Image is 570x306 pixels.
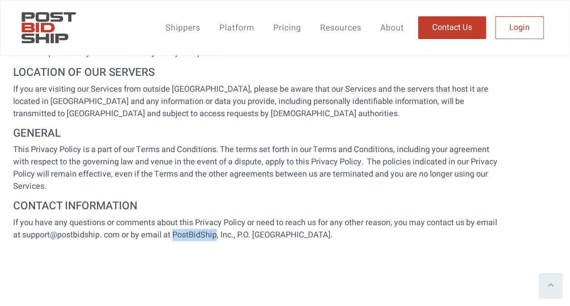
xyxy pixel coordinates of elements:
a: Resources [311,17,371,39]
p: If you are visiting our Services from outside [GEOGRAPHIC_DATA], please be aware that our Service... [13,83,503,120]
a: Login [495,16,544,39]
a: Pricing [264,17,311,39]
a: Shippers [156,17,210,39]
p: This Privacy Policy is a part of our Terms and Conditions. The terms set forth in our Terms and C... [13,143,503,192]
img: PostBidShip [18,7,79,48]
span: Contact Us [432,24,472,32]
a: Platform [210,17,264,39]
h4: GENERAL [13,127,503,140]
a: Contact Us [418,16,486,39]
p: If you have any questions or comments about this Privacy Policy or need to reach us for any other... [13,217,503,241]
span: Login [509,24,530,32]
h4: LOCATION OF OUR SERVERS [13,66,503,79]
a: About [371,17,414,39]
h4: CONTACT INFORMATION [13,200,503,213]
